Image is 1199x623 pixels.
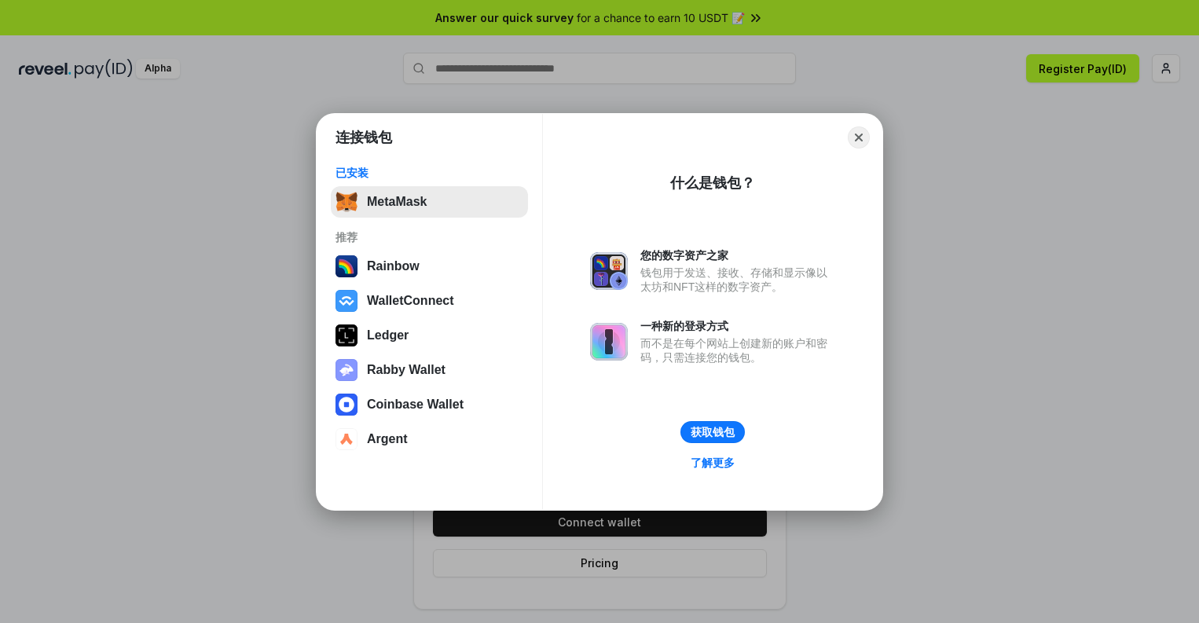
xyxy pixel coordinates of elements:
button: Ledger [331,320,528,351]
img: svg+xml,%3Csvg%20width%3D%2228%22%20height%3D%2228%22%20viewBox%3D%220%200%2028%2028%22%20fill%3D... [335,290,357,312]
div: Coinbase Wallet [367,398,464,412]
button: Argent [331,423,528,455]
button: MetaMask [331,186,528,218]
button: Coinbase Wallet [331,389,528,420]
button: WalletConnect [331,285,528,317]
div: Ledger [367,328,409,343]
div: 已安装 [335,166,523,180]
button: Rabby Wallet [331,354,528,386]
img: svg+xml,%3Csvg%20width%3D%2228%22%20height%3D%2228%22%20viewBox%3D%220%200%2028%2028%22%20fill%3D... [335,394,357,416]
img: svg+xml,%3Csvg%20width%3D%2228%22%20height%3D%2228%22%20viewBox%3D%220%200%2028%2028%22%20fill%3D... [335,428,357,450]
div: 获取钱包 [691,425,735,439]
img: svg+xml,%3Csvg%20fill%3D%22none%22%20height%3D%2233%22%20viewBox%3D%220%200%2035%2033%22%20width%... [335,191,357,213]
img: svg+xml,%3Csvg%20xmlns%3D%22http%3A%2F%2Fwww.w3.org%2F2000%2Fsvg%22%20width%3D%2228%22%20height%3... [335,324,357,346]
div: WalletConnect [367,294,454,308]
img: svg+xml,%3Csvg%20xmlns%3D%22http%3A%2F%2Fwww.w3.org%2F2000%2Fsvg%22%20fill%3D%22none%22%20viewBox... [590,252,628,290]
div: 钱包用于发送、接收、存储和显示像以太坊和NFT这样的数字资产。 [640,266,835,294]
div: 推荐 [335,230,523,244]
div: MetaMask [367,195,427,209]
div: 您的数字资产之家 [640,248,835,262]
div: Rainbow [367,259,420,273]
a: 了解更多 [681,453,744,473]
button: Rainbow [331,251,528,282]
div: 而不是在每个网站上创建新的账户和密码，只需连接您的钱包。 [640,336,835,365]
div: 什么是钱包？ [670,174,755,192]
div: Rabby Wallet [367,363,445,377]
img: svg+xml,%3Csvg%20width%3D%22120%22%20height%3D%22120%22%20viewBox%3D%220%200%20120%20120%22%20fil... [335,255,357,277]
div: 一种新的登录方式 [640,319,835,333]
button: Close [848,126,870,148]
img: svg+xml,%3Csvg%20xmlns%3D%22http%3A%2F%2Fwww.w3.org%2F2000%2Fsvg%22%20fill%3D%22none%22%20viewBox... [590,323,628,361]
img: svg+xml,%3Csvg%20xmlns%3D%22http%3A%2F%2Fwww.w3.org%2F2000%2Fsvg%22%20fill%3D%22none%22%20viewBox... [335,359,357,381]
div: 了解更多 [691,456,735,470]
h1: 连接钱包 [335,128,392,147]
div: Argent [367,432,408,446]
button: 获取钱包 [680,421,745,443]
